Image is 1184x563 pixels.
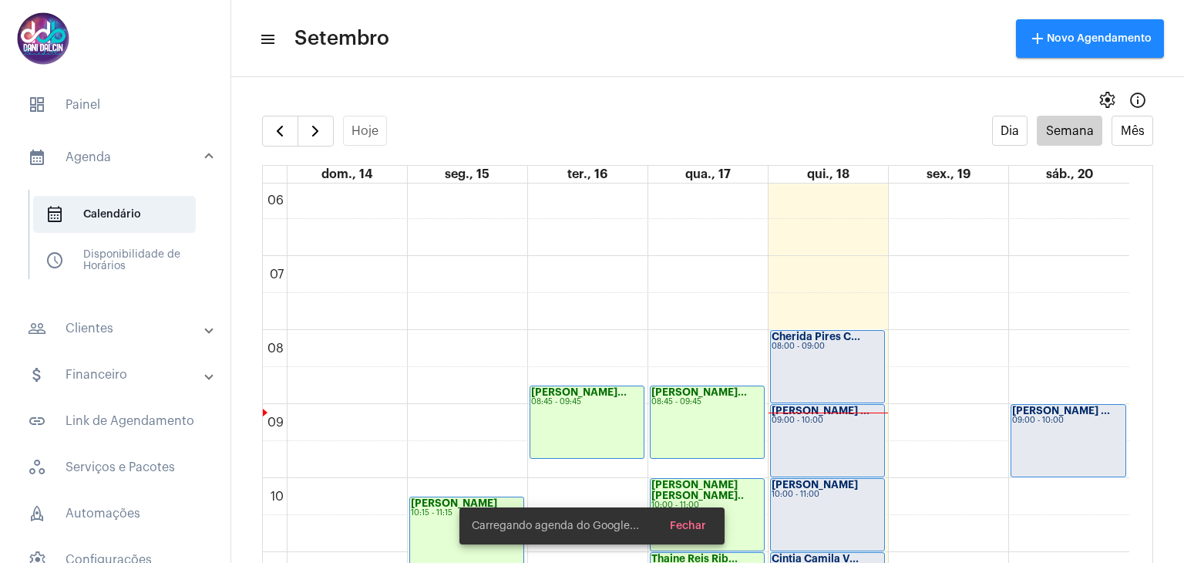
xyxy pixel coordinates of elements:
div: 10:00 - 11:00 [772,491,883,499]
button: Dia [992,116,1028,146]
strong: Cherida Pires C... [772,332,860,342]
div: 09:00 - 10:00 [772,416,883,425]
a: 14 de setembro de 2025 [318,166,375,183]
button: Hoje [343,116,388,146]
span: Setembro [294,26,389,51]
strong: [PERSON_NAME] [PERSON_NAME].. [651,480,744,501]
a: 19 de setembro de 2025 [923,166,974,183]
span: Painel [15,86,215,123]
div: 09:00 - 10:00 [1012,416,1125,425]
button: Info [1122,85,1153,116]
strong: [PERSON_NAME]... [531,387,627,397]
button: Semana [1037,116,1102,146]
span: sidenav icon [45,251,64,270]
span: Calendário [33,196,196,233]
button: Fechar [658,512,718,540]
span: settings [1098,91,1116,110]
a: 16 de setembro de 2025 [564,166,610,183]
a: 18 de setembro de 2025 [804,166,853,183]
div: 08:00 - 09:00 [772,342,883,351]
mat-panel-title: Clientes [28,319,206,338]
div: 10 [267,490,287,504]
span: Fechar [670,521,706,531]
mat-panel-title: Agenda [28,148,206,167]
a: 20 de setembro de 2025 [1043,166,1096,183]
span: Disponibilidade de Horários [33,242,196,279]
div: 06 [264,194,287,207]
mat-icon: sidenav icon [28,148,46,167]
mat-expansion-panel-header: sidenav iconClientes [9,310,230,347]
mat-icon: sidenav icon [28,319,46,338]
button: Mês [1112,116,1153,146]
span: Link de Agendamento [15,403,215,440]
div: 09 [264,416,287,430]
button: Novo Agendamento [1016,19,1164,58]
button: settings [1091,85,1122,116]
mat-expansion-panel-header: sidenav iconAgenda [9,133,230,182]
span: Automações [15,495,215,532]
strong: [PERSON_NAME] [411,498,497,508]
mat-panel-title: Financeiro [28,366,206,384]
div: 10:15 - 11:15 [411,509,523,517]
div: 08:45 - 09:45 [651,398,763,406]
div: 07 [267,268,287,281]
span: sidenav icon [28,504,46,523]
strong: [PERSON_NAME]... [651,387,747,397]
button: Próximo Semana [298,116,334,147]
span: Serviços e Pacotes [15,449,215,486]
span: Carregando agenda do Google... [472,518,639,534]
div: 08 [264,342,287,356]
img: 5016df74-caca-6049-816a-988d68c8aa82.png [12,8,74,69]
strong: [PERSON_NAME] [772,480,858,490]
div: 08:45 - 09:45 [531,398,643,406]
a: 15 de setembro de 2025 [442,166,493,183]
mat-icon: sidenav icon [28,412,46,430]
button: Semana Anterior [262,116,298,147]
span: sidenav icon [28,96,46,114]
mat-icon: sidenav icon [259,30,274,49]
span: Novo Agendamento [1028,33,1152,44]
span: sidenav icon [45,205,64,224]
mat-expansion-panel-header: sidenav iconFinanceiro [9,356,230,393]
a: 17 de setembro de 2025 [682,166,734,183]
strong: [PERSON_NAME] ... [772,406,869,416]
mat-icon: add [1028,29,1047,48]
mat-icon: Info [1128,91,1147,110]
mat-icon: sidenav icon [28,366,46,384]
span: sidenav icon [28,458,46,477]
div: sidenav iconAgenda [9,182,230,301]
strong: [PERSON_NAME] ... [1012,406,1110,416]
